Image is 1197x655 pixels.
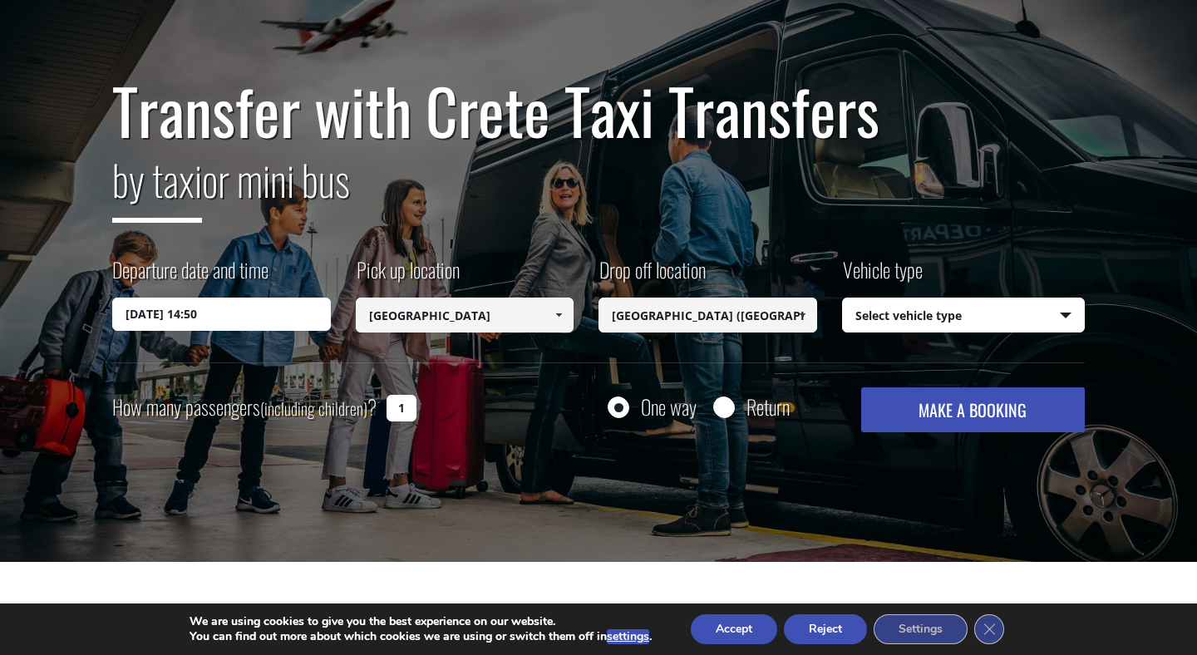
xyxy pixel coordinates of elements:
button: Accept [691,614,777,644]
div: v 4.0.25 [47,27,81,40]
label: Drop off location [598,255,706,298]
input: Select drop-off location [598,298,817,332]
button: Settings [874,614,968,644]
a: Show All Items [788,298,815,332]
span: by taxi [112,148,202,223]
h2: or mini bus [112,145,1085,235]
label: Return [746,396,790,417]
div: Domain Overview [63,98,149,109]
button: MAKE A BOOKING [861,387,1085,432]
p: You can find out more about which cookies we are using or switch them off in . [190,629,652,644]
div: Keywords by Traffic [184,98,280,109]
div: Domain: [DOMAIN_NAME] [43,43,183,57]
small: (including children) [260,396,367,421]
button: Reject [784,614,867,644]
label: How many passengers ? [112,387,377,428]
h1: Transfer with Crete Taxi Transfers [112,76,1085,145]
button: settings [607,629,649,644]
img: logo_orange.svg [27,27,40,40]
a: Show All Items [545,298,573,332]
label: Pick up location [356,255,460,298]
input: Select pickup location [356,298,574,332]
button: Close GDPR Cookie Banner [974,614,1004,644]
p: We are using cookies to give you the best experience on our website. [190,614,652,629]
label: One way [641,396,697,417]
label: Vehicle type [842,255,923,298]
img: tab_domain_overview_orange.svg [45,96,58,110]
img: tab_keywords_by_traffic_grey.svg [165,96,179,110]
span: Select vehicle type [843,298,1085,333]
img: website_grey.svg [27,43,40,57]
label: Departure date and time [112,255,268,298]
